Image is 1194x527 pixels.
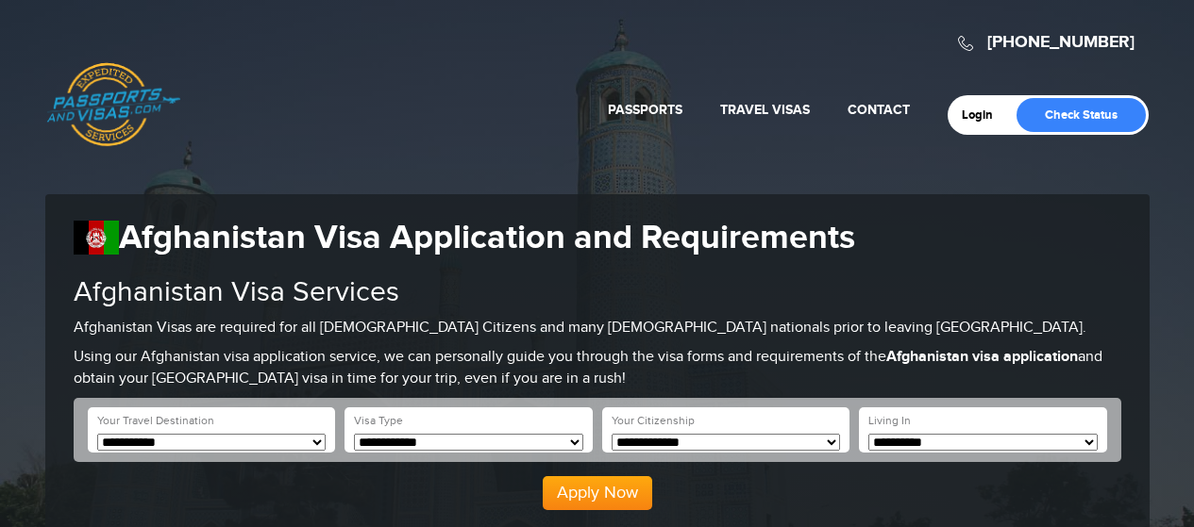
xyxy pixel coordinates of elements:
[74,218,1121,258] h1: Afghanistan Visa Application and Requirements
[886,348,1078,366] strong: Afghanistan visa application
[74,318,1121,339] p: Afghanistan Visas are required for all [DEMOGRAPHIC_DATA] Citizens and many [DEMOGRAPHIC_DATA] na...
[868,413,911,429] label: Living In
[354,413,403,429] label: Visa Type
[962,107,1006,123] a: Login
[543,476,652,510] button: Apply Now
[720,102,810,118] a: Travel Visas
[97,413,214,429] label: Your Travel Destination
[74,347,1121,390] p: Using our Afghanistan visa application service, we can personally guide you through the visa form...
[1017,98,1146,132] a: Check Status
[46,62,180,147] a: Passports & [DOMAIN_NAME]
[612,413,695,429] label: Your Citizenship
[74,277,1121,308] h2: Afghanistan Visa Services
[608,102,682,118] a: Passports
[987,32,1135,53] a: [PHONE_NUMBER]
[848,102,910,118] a: Contact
